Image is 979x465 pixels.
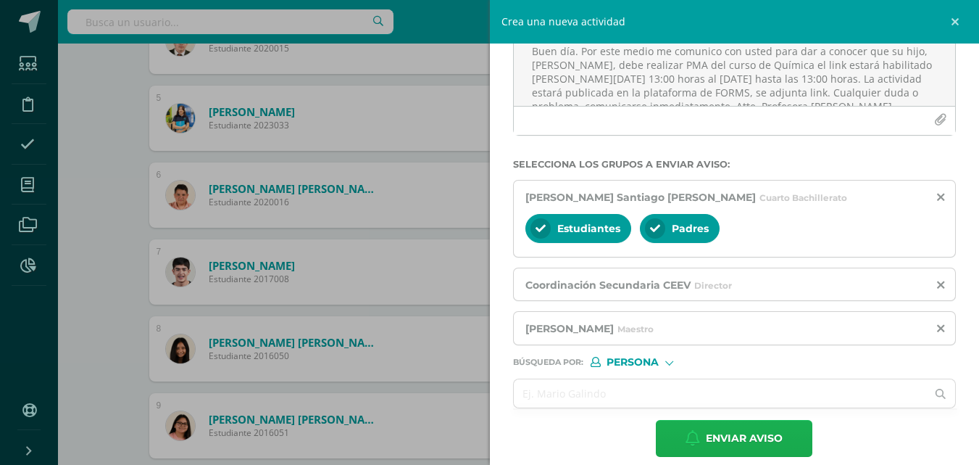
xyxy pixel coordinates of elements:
span: Enviar aviso [706,421,783,456]
span: Cuarto Bachillerato [759,192,847,203]
span: Director [694,280,732,291]
input: Ej. Mario Galindo [514,379,927,408]
button: Enviar aviso [656,420,812,457]
span: Padres [672,222,709,235]
span: Estudiantes [557,222,620,235]
span: [PERSON_NAME] Santiago [PERSON_NAME] [525,191,756,204]
span: Persona [607,358,659,366]
div: [object Object] [591,357,699,367]
span: Maestro [617,324,654,334]
span: [PERSON_NAME] [525,322,614,335]
label: Selecciona los grupos a enviar aviso : [513,159,957,170]
span: Coordinación Secundaria CEEV [525,279,691,292]
textarea: Buen día. Por este medio me comunico con usted para dar a conocer que su hijo, [PERSON_NAME], deb... [514,33,956,106]
span: Búsqueda por : [513,358,583,366]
